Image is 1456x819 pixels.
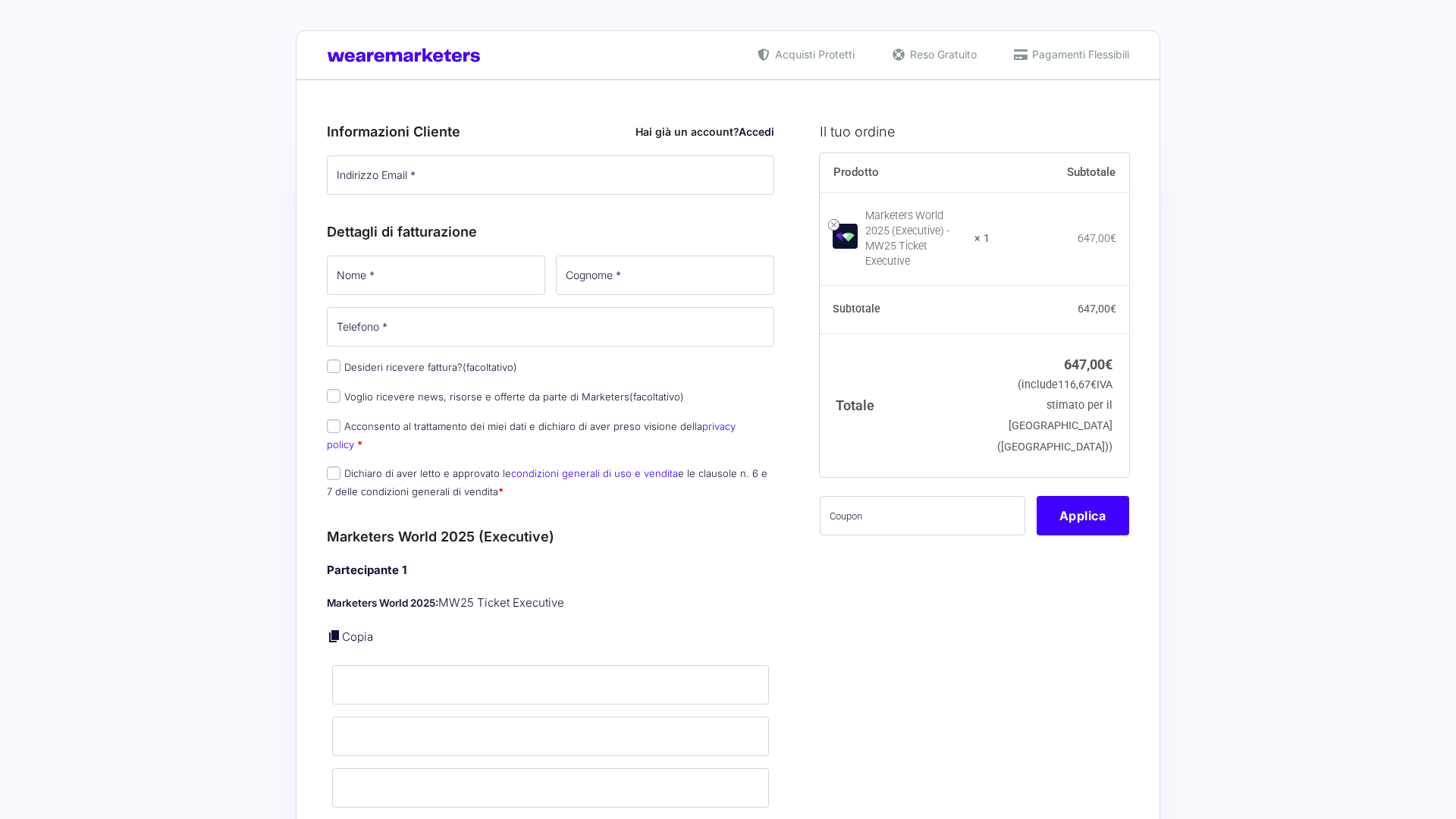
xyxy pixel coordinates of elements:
span: € [1110,303,1116,315]
span: (facoltativo) [463,361,517,373]
h4: Partecipante 1 [327,562,774,579]
h3: Dettagli di fatturazione [327,221,774,242]
div: Hai già un account? [635,124,774,140]
span: (facoltativo) [629,391,684,403]
input: Desideri ricevere fattura?(facoltativo) [327,359,340,373]
th: Subtotale [820,286,990,334]
input: Coupon [820,496,1025,535]
input: Indirizzo Email * [327,155,774,195]
input: Acconsento al trattamento dei miei dati e dichiaro di aver preso visione dellaprivacy policy [327,419,340,433]
a: Copia [342,629,373,644]
h3: Marketers World 2025 (Executive) [327,526,774,547]
label: Dichiaro di aver letto e approvato le e le clausole n. 6 e 7 delle condizioni generali di vendita [327,467,767,497]
span: € [1105,356,1112,372]
span: Reso Gratuito [906,46,977,62]
span: Pagamenti Flessibili [1028,46,1129,62]
input: Voglio ricevere news, risorse e offerte da parte di Marketers(facoltativo) [327,389,340,403]
a: privacy policy [327,420,736,450]
span: € [1110,232,1116,244]
div: Marketers World 2025 (Executive) - MW25 Ticket Executive [865,209,965,269]
span: 116,67 [1058,378,1097,391]
bdi: 647,00 [1078,303,1116,315]
small: (include IVA stimato per il [GEOGRAPHIC_DATA] ([GEOGRAPHIC_DATA])) [997,378,1112,453]
th: Subtotale [990,153,1129,193]
a: condizioni generali di uso e vendita [511,467,678,479]
input: Telefono * [327,307,774,347]
label: Acconsento al trattamento dei miei dati e dichiaro di aver preso visione della [327,420,736,450]
strong: Marketers World 2025: [327,597,438,609]
h3: Il tuo ordine [820,121,1129,142]
button: Applica [1037,496,1129,535]
label: Voglio ricevere news, risorse e offerte da parte di Marketers [327,391,684,403]
span: € [1090,378,1097,391]
p: MW25 Ticket Executive [327,595,774,612]
th: Totale [820,334,990,477]
th: Prodotto [820,153,990,193]
a: Copia i dettagli dell'acquirente [327,629,342,644]
bdi: 647,00 [1064,356,1112,372]
input: Dichiaro di aver letto e approvato lecondizioni generali di uso e venditae le clausole n. 6 e 7 d... [327,466,340,480]
img: Marketers World 2025 (Executive) - MW25 Ticket Executive [833,224,858,249]
strong: × 1 [974,231,990,246]
label: Desideri ricevere fattura? [327,361,517,373]
input: Nome * [327,256,545,295]
h3: Informazioni Cliente [327,121,774,142]
input: Cognome * [556,256,774,295]
bdi: 647,00 [1078,232,1116,244]
span: Acquisti Protetti [771,46,855,62]
a: Accedi [739,125,774,138]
